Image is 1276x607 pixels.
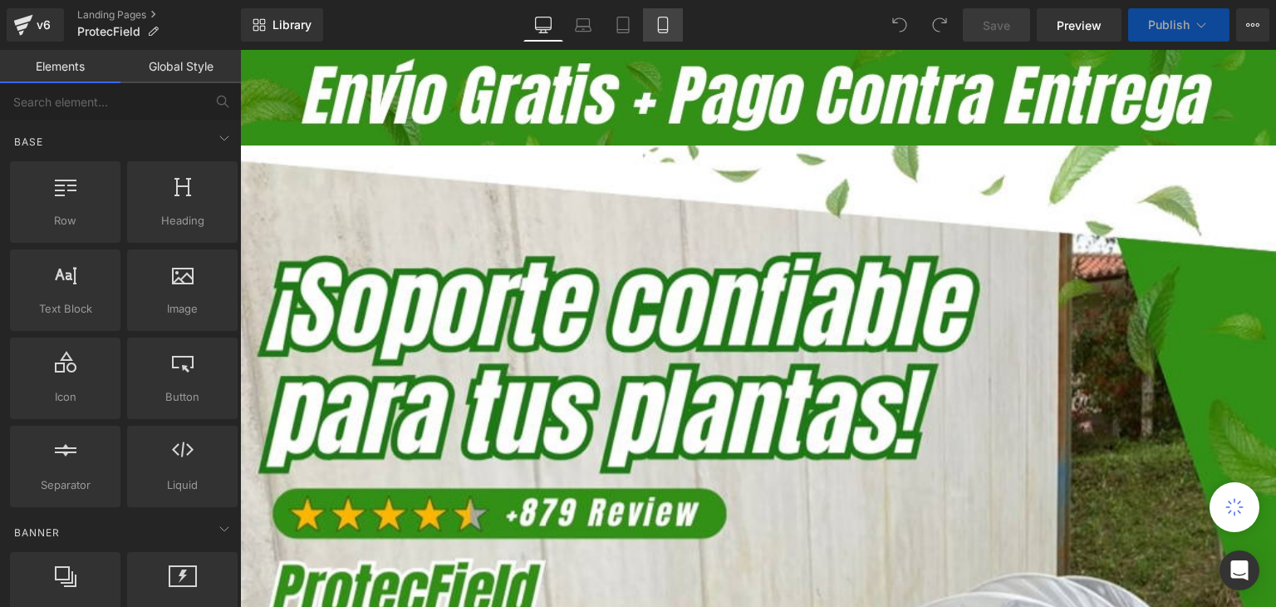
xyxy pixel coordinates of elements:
span: Publish [1148,18,1190,32]
a: v6 [7,8,64,42]
div: Open Intercom Messenger [1220,550,1259,590]
span: Library [272,17,312,32]
span: Row [15,212,115,229]
button: Publish [1128,8,1229,42]
span: ProtecField [77,25,140,38]
a: New Library [241,8,323,42]
span: Heading [132,212,233,229]
span: Button [132,388,233,406]
button: More [1236,8,1269,42]
span: Liquid [132,476,233,494]
span: Banner [12,525,61,540]
span: Save [983,17,1010,34]
a: Tablet [603,8,643,42]
button: Redo [923,8,956,42]
a: Landing Pages [77,8,241,22]
a: Preview [1037,8,1121,42]
a: Desktop [523,8,563,42]
button: Undo [883,8,916,42]
a: Laptop [563,8,603,42]
span: Separator [15,476,115,494]
span: Text Block [15,300,115,318]
a: Global Style [120,50,241,83]
span: Image [132,300,233,318]
div: v6 [33,14,54,36]
a: Mobile [643,8,683,42]
span: Preview [1057,17,1102,34]
span: Icon [15,388,115,406]
span: Base [12,134,45,150]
